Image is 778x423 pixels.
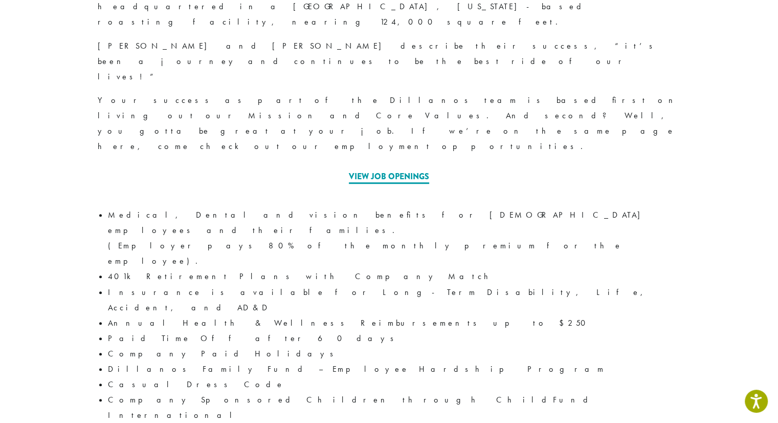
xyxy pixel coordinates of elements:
[98,38,681,84] p: [PERSON_NAME] and [PERSON_NAME] describe their success, “it’s been a journey and continues to be ...
[108,362,681,377] li: Dillanos Family Fund – Employee Hardship Program
[108,285,681,315] li: Insurance is available for Long-Term Disability, Life, Accident, and AD&D
[108,392,681,423] li: Company Sponsored Children through ChildFund International
[349,171,429,184] a: View Job Openings
[108,377,681,392] li: Casual Dress Code
[108,331,681,346] li: Paid Time Off after 60 days
[98,93,681,154] p: Your success as part of the Dillanos team is based first on living out our Mission and Core Value...
[108,315,681,331] li: Annual Health & Wellness Reimbursements up to $250
[108,346,681,362] li: Company Paid Holidays
[108,207,681,269] li: Medical, Dental and vision benefits for [DEMOGRAPHIC_DATA] employees and their families. (Employe...
[108,269,681,284] li: 401k Retirement Plans with Company Match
